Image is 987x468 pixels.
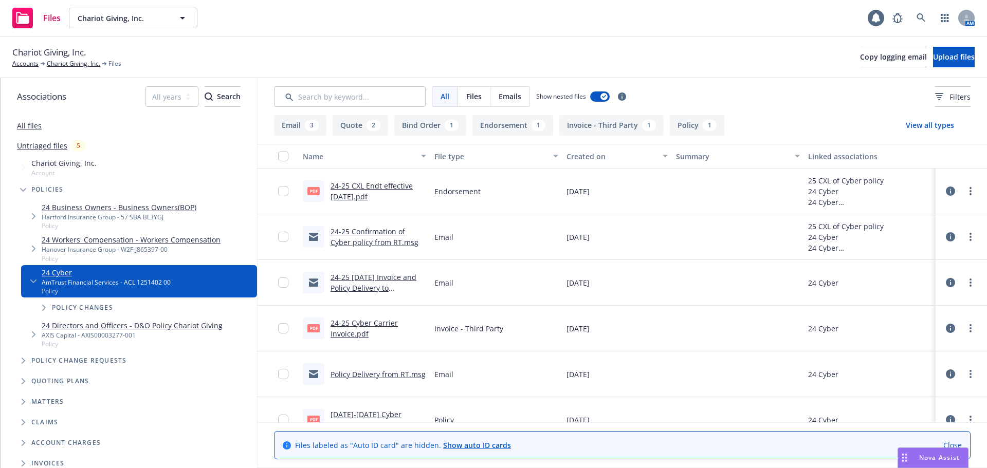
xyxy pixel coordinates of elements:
[42,254,221,263] span: Policy
[808,175,931,186] div: 25 CXL of Cyber policy
[566,415,590,425] span: [DATE]
[278,415,288,425] input: Toggle Row Selected
[31,158,97,169] span: Chariot Giving, Inc.
[331,409,401,430] a: [DATE]-[DATE] Cyber Policy.pdf
[394,115,466,136] button: Bind Order
[31,419,58,425] span: Claims
[676,151,788,162] div: Summary
[42,287,171,295] span: Policy
[17,140,67,151] a: Untriaged files
[434,369,453,380] span: Email
[307,187,320,195] span: pdf
[445,120,459,131] div: 1
[434,415,454,425] span: Policy
[42,221,196,230] span: Policy
[898,447,968,468] button: Nova Assist
[305,120,319,131] div: 3
[566,323,590,334] span: [DATE]
[472,115,553,136] button: Endorsement
[441,91,449,102] span: All
[434,186,481,197] span: Endorsement
[434,323,503,334] span: Invoice - Third Party
[42,245,221,254] div: Hanover Insurance Group - W2F-J865397-00
[566,232,590,242] span: [DATE]
[31,358,126,364] span: Policy change requests
[8,4,65,32] a: Files
[434,232,453,242] span: Email
[31,186,64,193] span: Policies
[964,231,977,243] a: more
[536,92,586,101] span: Show nested files
[949,91,971,102] span: Filters
[443,440,511,450] a: Show auto ID cards
[47,59,100,68] a: Chariot Giving, Inc.
[860,47,927,67] button: Copy logging email
[935,8,955,28] a: Switch app
[559,115,664,136] button: Invoice - Third Party
[42,267,171,278] a: 24 Cyber
[566,277,590,288] span: [DATE]
[71,140,85,152] div: 5
[42,340,223,348] span: Policy
[889,115,971,136] button: View all types
[911,8,931,28] a: Search
[964,276,977,289] a: more
[331,181,413,201] a: 24-25 CXL Endt effective [DATE].pdf
[31,169,97,177] span: Account
[17,90,66,103] span: Associations
[205,87,241,106] div: Search
[808,232,931,242] div: 24 Cyber
[331,227,418,247] a: 24-25 Confirmation of Cyber policy from RT.msg
[964,414,977,426] a: more
[935,86,971,107] button: Filters
[12,46,86,59] span: Chariot Giving, Inc.
[205,86,241,107] button: SearchSearch
[566,186,590,197] span: [DATE]
[808,277,838,288] div: 24 Cyber
[42,202,196,213] a: 24 Business Owners - Business Owners(BOP)
[670,115,724,136] button: Policy
[307,324,320,332] span: pdf
[434,151,546,162] div: File type
[566,151,657,162] div: Created on
[278,232,288,242] input: Toggle Row Selected
[562,144,672,169] button: Created on
[78,13,167,24] span: Chariot Giving, Inc.
[42,278,171,287] div: AmTrust Financial Services - ACL 1251402 00
[278,186,288,196] input: Toggle Row Selected
[333,115,388,136] button: Quote
[205,92,213,101] svg: Search
[299,144,430,169] button: Name
[303,151,415,162] div: Name
[808,186,931,197] div: 24 Cyber
[566,369,590,380] span: [DATE]
[52,305,113,311] span: Policy changes
[31,378,89,384] span: Quoting plans
[31,399,64,405] span: Matters
[808,369,838,380] div: 24 Cyber
[367,120,380,131] div: 2
[808,151,931,162] div: Linked associations
[808,242,931,253] div: 24 Cyber
[808,415,838,425] div: 24 Cyber
[964,185,977,197] a: more
[919,453,960,462] span: Nova Assist
[860,52,927,62] span: Copy logging email
[808,323,838,334] div: 24 Cyber
[278,277,288,288] input: Toggle Row Selected
[808,197,931,208] div: 24 Cyber
[898,448,911,467] div: Drag to move
[274,115,326,136] button: Email
[278,151,288,161] input: Select all
[42,331,223,340] div: AXIS Capital - AXIS00003277-001
[532,120,545,131] div: 1
[943,440,962,451] a: Close
[964,368,977,380] a: more
[466,91,482,102] span: Files
[331,318,398,339] a: 24-25 Cyber Carrier Invoice.pdf
[42,234,221,245] a: 24 Workers' Compensation - Workers Compensation
[108,59,121,68] span: Files
[499,91,521,102] span: Emails
[43,14,61,22] span: Files
[434,277,453,288] span: Email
